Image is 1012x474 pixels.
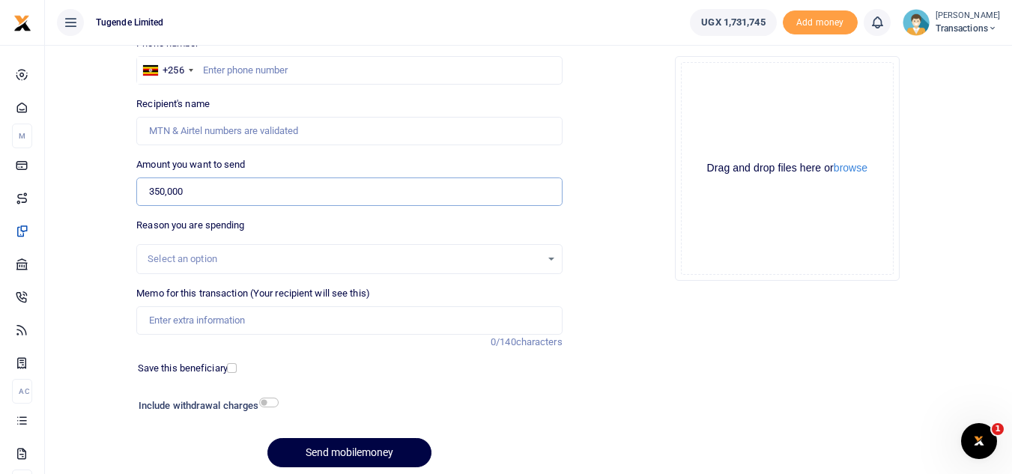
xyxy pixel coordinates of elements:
input: Enter phone number [136,56,562,85]
a: UGX 1,731,745 [690,9,776,36]
h6: Include withdrawal charges [139,400,272,412]
img: profile-user [903,9,930,36]
a: profile-user [PERSON_NAME] Transactions [903,9,1000,36]
div: Drag and drop files here or [682,161,893,175]
input: MTN & Airtel numbers are validated [136,117,562,145]
input: UGX [136,177,562,206]
span: Transactions [936,22,1000,35]
label: Amount you want to send [136,157,245,172]
iframe: Intercom live chat [961,423,997,459]
label: Reason you are spending [136,218,244,233]
span: Tugende Limited [90,16,170,29]
span: 0/140 [491,336,516,347]
label: Save this beneficiary [138,361,228,376]
div: Select an option [148,252,540,267]
input: Enter extra information [136,306,562,335]
small: [PERSON_NAME] [936,10,1000,22]
span: Add money [783,10,858,35]
span: characters [516,336,563,347]
button: browse [834,162,867,173]
div: Uganda: +256 [137,57,197,84]
a: Add money [783,16,858,27]
img: logo-small [13,14,31,32]
span: 1 [992,423,1004,435]
a: logo-small logo-large logo-large [13,16,31,28]
label: Memo for this transaction (Your recipient will see this) [136,286,370,301]
label: Recipient's name [136,97,210,112]
div: +256 [163,63,184,78]
button: Send mobilemoney [267,438,431,467]
li: Toup your wallet [783,10,858,35]
li: Wallet ballance [684,9,782,36]
li: M [12,124,32,148]
li: Ac [12,379,32,404]
span: UGX 1,731,745 [701,15,765,30]
div: File Uploader [675,56,900,281]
